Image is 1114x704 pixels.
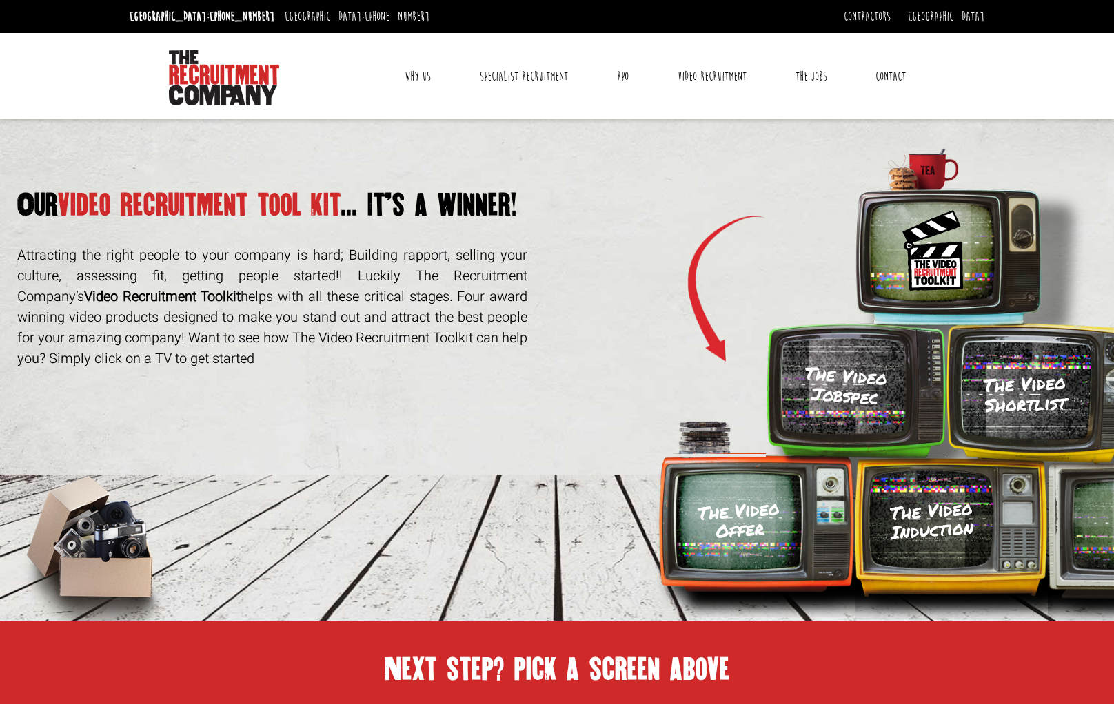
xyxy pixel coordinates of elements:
img: tv-yellow-bright.png [946,322,1114,457]
h3: The Video Shortlist [959,372,1091,415]
a: [PHONE_NUMBER] [210,9,274,24]
h1: video recruitment tool kit [17,193,628,218]
img: box-of-goodies.png [17,475,173,621]
strong: Video Recruitment Toolkit [84,287,241,307]
img: tv-yellow.png [855,457,1048,618]
h3: The Video Jobspec [803,363,888,408]
img: TV-Green.png [766,322,946,457]
a: RPO [607,59,639,94]
li: [GEOGRAPHIC_DATA]: [281,6,433,28]
h3: The Video Offer [697,498,782,543]
a: [GEOGRAPHIC_DATA] [908,9,984,24]
img: The Recruitment Company [169,50,279,105]
li: [GEOGRAPHIC_DATA]: [126,6,278,28]
a: Contractors [844,9,891,24]
span: Our [17,188,58,222]
a: Contact [865,59,916,94]
a: Video Recruitment [667,59,757,94]
img: tv-blue.png [766,147,1114,322]
h2: Next step? pick a screen above [130,657,984,682]
a: [PHONE_NUMBER] [365,9,429,24]
img: tv-grey.png [1048,457,1114,621]
img: Toolkit_Logo.svg [898,206,968,294]
img: tv-orange.png [656,457,854,617]
a: The Jobs [785,59,838,94]
h3: The Video Induction [889,498,975,543]
a: Specialist Recruitment [469,59,578,94]
p: Attracting the right people to your company is hard; Building rapport, selling your culture, asse... [17,245,527,369]
img: Arrow.png [656,147,766,454]
a: Why Us [394,59,441,94]
span: ... it’s a winner! [341,188,518,222]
